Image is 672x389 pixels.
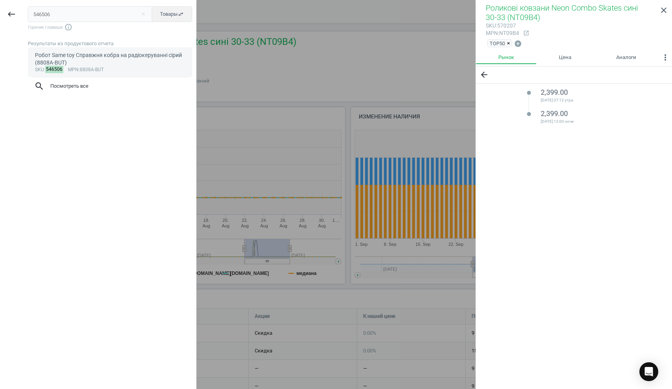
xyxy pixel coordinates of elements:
button: Close [137,11,149,18]
a: Аналоги [594,51,659,64]
i: lens [527,90,531,95]
i: open_in_new [523,30,529,36]
div: Open Intercom Messenger [639,362,658,381]
span: Горячие главиши [28,23,192,31]
span: 2,399.00 [541,109,568,118]
i: swap_horiz [178,11,184,17]
span: TOP50 [490,40,505,47]
a: open_in_new [519,30,529,37]
span: mpn [486,30,498,36]
button: arrow_back [476,66,492,83]
i: close [659,6,668,15]
span: [DATE] 12:00 ночи [541,119,652,124]
button: × [507,40,512,47]
div: : NT09B4 [486,29,519,37]
button: Товарыswap_horiz [152,6,192,22]
i: arrow_back [479,70,489,79]
i: keyboard_backspace [7,9,16,19]
button: more_vert [659,51,672,66]
i: info_outline [64,23,72,31]
i: add_circle [514,40,522,48]
mark: 546506 [45,66,64,73]
div: Робот Same toy Справжня кобра на радіокеруванні сірий (8808A-BUT) [35,52,185,67]
span: mpn [68,67,79,72]
button: add_circle [514,39,522,48]
span: sku [35,67,44,72]
i: search [34,81,44,91]
span: Посмотреть все [34,81,186,91]
span: Роликові ковзани Neon Combo Skates сині 30-33 (NT09B4) [486,3,638,22]
span: [DATE] 07:12 утра [541,98,652,103]
span: Товары [160,11,184,18]
button: keyboard_backspace [2,5,20,24]
i: more_vert [661,53,670,62]
a: Цена [536,51,594,64]
span: 2,399.00 [541,88,568,96]
span: sku [486,22,496,29]
div: Результаты из продуктового отчета [28,40,196,47]
div: : 570207 [486,22,519,29]
i: lens [527,112,531,116]
button: searchПосмотреть все [28,77,192,95]
input: Введите артикул или название продукта [28,6,152,22]
a: Рынок [476,51,536,64]
div: : :8808A-BUT [35,67,185,73]
span: × [507,41,510,46]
